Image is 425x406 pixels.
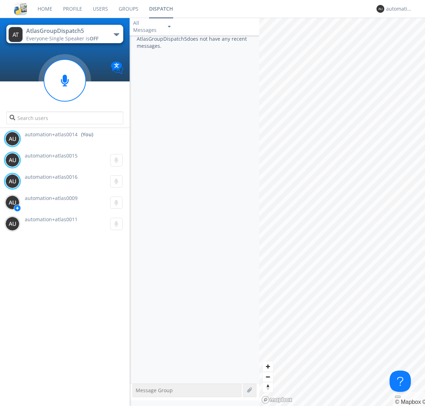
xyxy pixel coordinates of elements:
img: 373638.png [8,27,23,42]
button: Zoom in [263,361,273,372]
div: All Messages [133,19,161,34]
span: Single Speaker is [49,35,98,42]
button: AtlasGroupDispatch5Everyone·Single Speaker isOFF [6,25,123,43]
span: automation+atlas0014 [25,131,78,138]
div: AtlasGroupDispatch5 [26,27,106,35]
img: 373638.png [5,132,19,146]
img: cddb5a64eb264b2086981ab96f4c1ba7 [14,2,27,15]
div: Everyone · [26,35,106,42]
img: caret-down-sm.svg [168,26,171,28]
input: Search users [6,111,123,124]
img: 373638.png [5,217,19,231]
span: automation+atlas0009 [25,195,78,201]
img: 373638.png [5,195,19,210]
button: Toggle attribution [395,396,401,398]
button: Reset bearing to north [263,382,273,392]
span: OFF [90,35,98,42]
span: automation+atlas0011 [25,216,78,223]
img: 373638.png [5,153,19,167]
span: automation+atlas0015 [25,152,78,159]
iframe: Toggle Customer Support [390,371,411,392]
div: AtlasGroupDispatch5 does not have any recent messages. [130,35,259,383]
a: Mapbox [395,399,421,405]
img: 373638.png [376,5,384,13]
img: Translation enabled [111,62,123,74]
span: automation+atlas0016 [25,173,78,180]
div: automation+atlas0014 [386,5,413,12]
button: Zoom out [263,372,273,382]
img: 373638.png [5,174,19,188]
a: Mapbox logo [261,396,293,404]
div: (You) [81,131,93,138]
